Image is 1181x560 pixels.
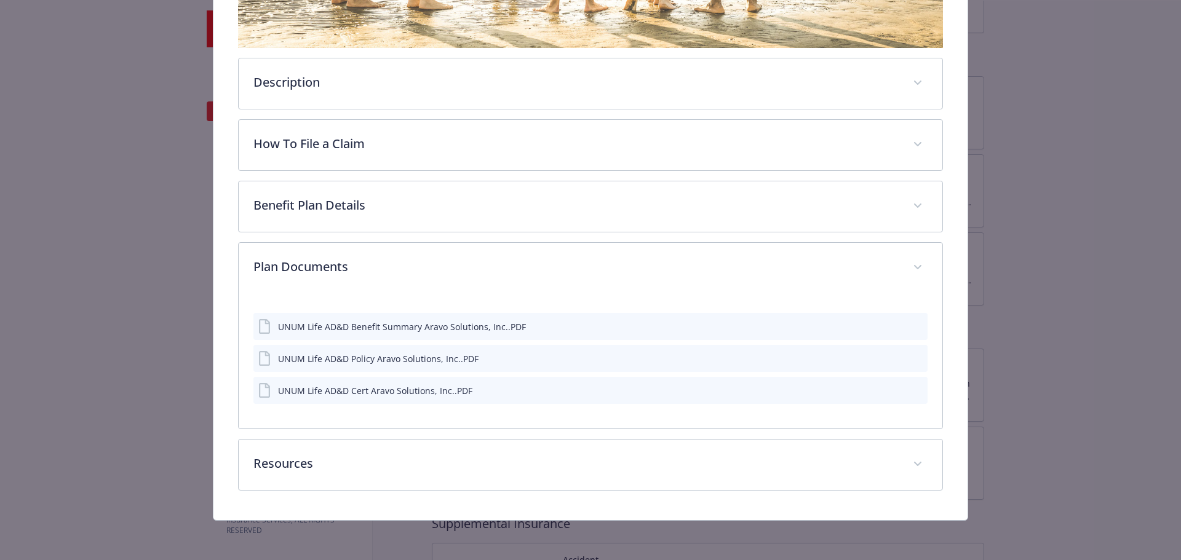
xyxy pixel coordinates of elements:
button: preview file [912,320,923,333]
div: UNUM Life AD&D Cert Aravo Solutions, Inc..PDF [278,384,472,397]
div: Benefit Plan Details [239,181,943,232]
p: Plan Documents [253,258,899,276]
div: UNUM Life AD&D Benefit Summary Aravo Solutions, Inc..PDF [278,320,526,333]
button: preview file [912,352,923,365]
div: Resources [239,440,943,490]
button: download file [892,320,902,333]
div: Description [239,58,943,109]
p: Benefit Plan Details [253,196,899,215]
p: Resources [253,454,899,473]
div: Plan Documents [239,243,943,293]
button: preview file [912,384,923,397]
p: Description [253,73,899,92]
div: Plan Documents [239,293,943,428]
button: download file [892,384,902,397]
div: How To File a Claim [239,120,943,170]
p: How To File a Claim [253,135,899,153]
div: UNUM Life AD&D Policy Aravo Solutions, Inc..PDF [278,352,479,365]
button: download file [892,352,902,365]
